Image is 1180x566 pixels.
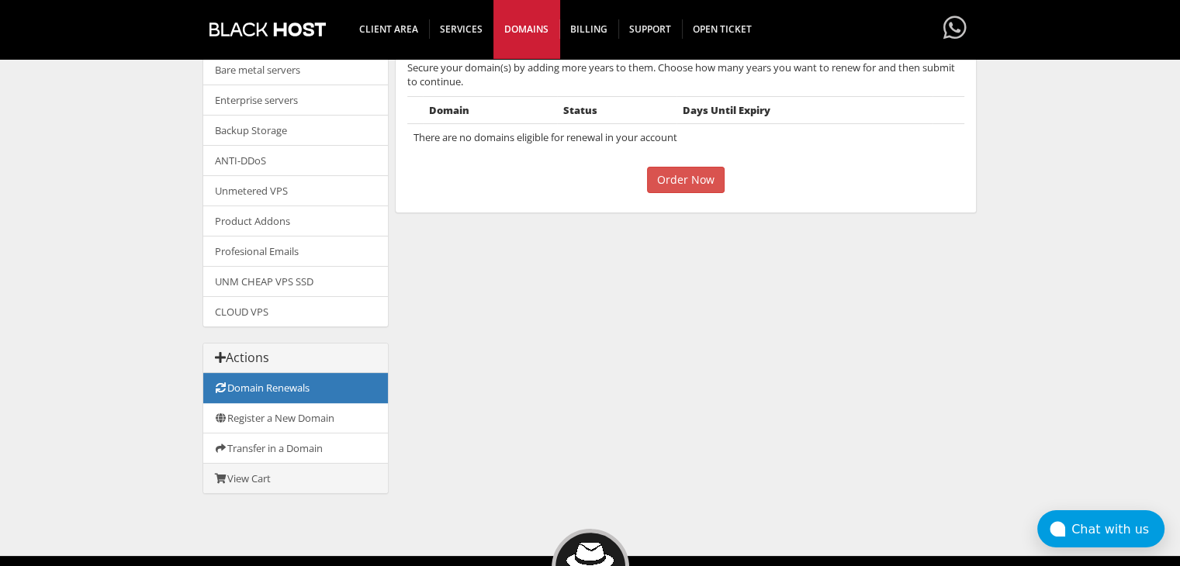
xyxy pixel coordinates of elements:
span: Support [618,19,683,39]
a: Domain Renewals [203,373,388,403]
td: There are no domains eligible for renewal in your account [407,124,964,151]
a: Transfer in a Domain [203,433,388,464]
a: Backup Storage [203,115,388,146]
a: Register a New Domain [203,402,388,433]
input: Order Now [647,167,725,193]
th: Days Until Expiry [677,96,933,124]
th: Status [557,96,676,124]
a: Enterprise servers [203,85,388,116]
span: Open Ticket [682,19,763,39]
div: Chat with us [1071,522,1164,537]
a: View Cart [203,463,388,493]
a: Profesional Emails [203,236,388,267]
a: Bare metal servers [203,54,388,85]
a: CLOUD VPS [203,296,388,326]
span: CLIENT AREA [348,19,430,39]
p: Secure your domain(s) by adding more years to them. Choose how many years you want to renew for a... [407,60,964,88]
a: UNM CHEAP VPS SSD [203,266,388,297]
th: Domain [423,96,558,124]
span: Domains [493,19,560,39]
span: Billing [559,19,619,39]
a: Unmetered VPS [203,175,388,206]
h3: Actions [215,351,376,365]
span: SERVICES [429,19,494,39]
a: ANTI-DDoS [203,145,388,176]
button: Chat with us [1037,510,1164,547]
a: Product Addons [203,205,388,236]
